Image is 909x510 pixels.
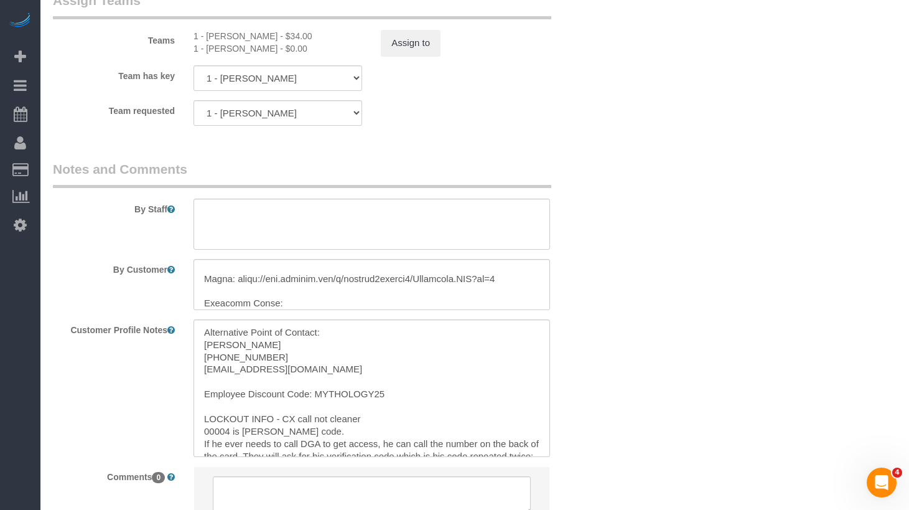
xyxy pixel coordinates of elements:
[7,12,32,30] img: Automaid Logo
[193,30,362,42] div: 2 hours x $17.00/hour
[44,466,184,483] label: Comments
[892,468,902,478] span: 4
[44,65,184,82] label: Team has key
[193,42,362,55] div: 2 hours x $0.00/hour
[44,199,184,215] label: By Staff
[44,30,184,47] label: Teams
[44,100,184,117] label: Team requested
[152,472,165,483] span: 0
[867,468,897,498] iframe: Intercom live chat
[44,259,184,276] label: By Customer
[53,160,551,188] legend: Notes and Comments
[381,30,441,56] button: Assign to
[44,319,184,336] label: Customer Profile Notes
